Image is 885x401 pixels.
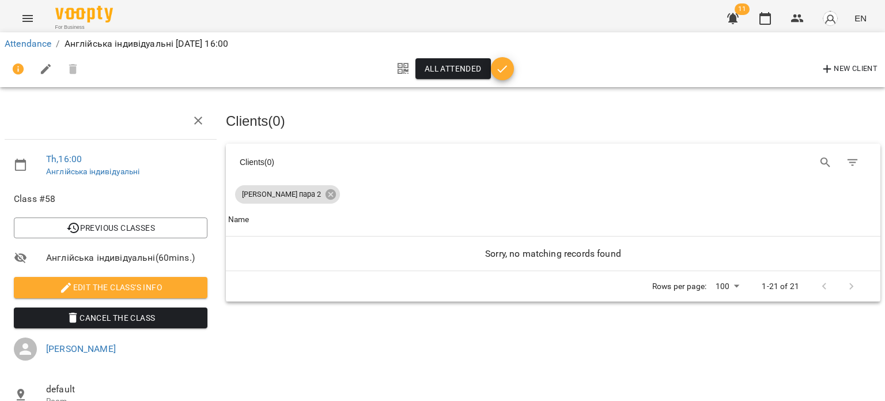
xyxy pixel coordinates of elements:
button: Menu [14,5,41,32]
button: Previous Classes [14,218,207,238]
button: Cancel the class [14,308,207,328]
span: All attended [425,62,482,76]
span: New Client [820,62,878,76]
span: default [46,383,207,396]
span: For Business [55,24,113,31]
button: All attended [415,58,491,79]
p: Англійська індивідуальні [DATE] 16:00 [65,37,228,51]
span: EN [854,12,867,24]
span: Previous Classes [23,221,198,235]
p: Rows per page: [652,281,706,293]
div: Table Toolbar [226,144,880,181]
button: Filter [839,149,867,177]
button: Search [812,149,839,177]
a: Англійська індивідуальні [46,167,140,176]
img: avatar_s.png [822,10,838,27]
h6: Sorry, no matching records found [228,246,878,262]
button: EN [850,8,871,29]
div: Clients ( 0 ) [240,156,543,168]
span: Edit the class's Info [23,280,198,294]
button: Edit the class's Info [14,277,207,298]
a: Th , 16:00 [46,153,82,164]
li: / [56,37,59,51]
span: Class #58 [14,192,207,206]
div: Name [228,213,249,227]
h3: Clients ( 0 ) [226,114,880,129]
a: [PERSON_NAME] [46,343,116,354]
div: [PERSON_NAME] пара 2 [235,185,340,204]
button: New Client [818,60,880,78]
div: 100 [711,278,743,295]
span: Cancel the class [23,311,198,325]
span: 11 [735,3,750,15]
nav: breadcrumb [5,37,880,51]
span: [PERSON_NAME] пара 2 [235,189,328,200]
span: Name [228,213,878,227]
p: 1-21 of 21 [762,281,799,293]
div: Sort [228,213,249,227]
img: Voopty Logo [55,6,113,23]
a: Attendance [5,38,51,49]
span: Англійська індивідуальні ( 60 mins. ) [46,251,207,265]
